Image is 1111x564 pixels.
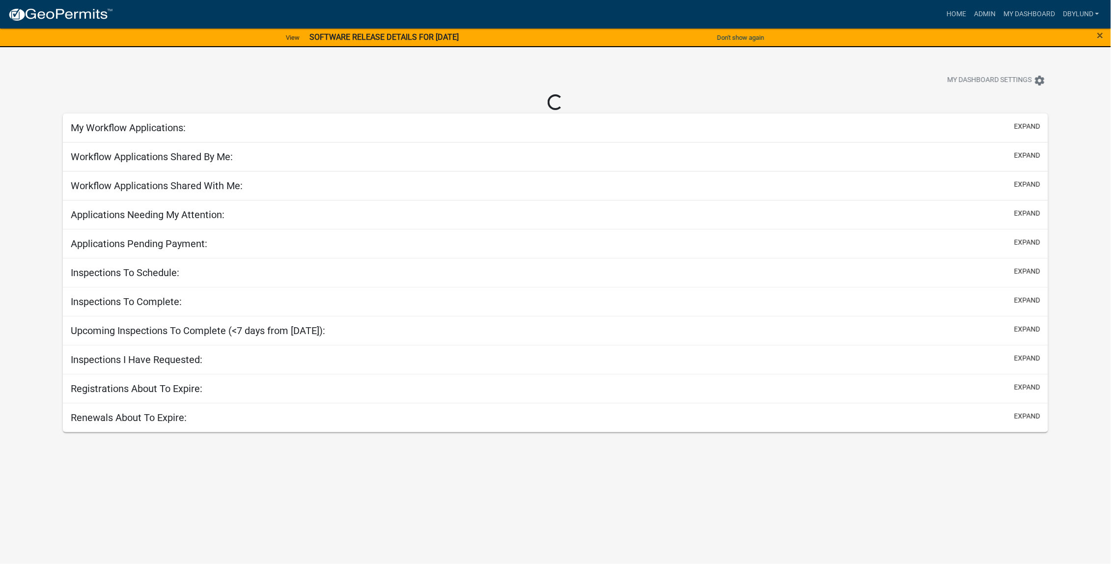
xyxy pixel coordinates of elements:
a: Home [943,5,970,24]
button: expand [1014,237,1040,248]
button: expand [1014,208,1040,219]
button: expand [1014,382,1040,393]
button: Don't show again [713,29,768,46]
a: Admin [970,5,1000,24]
button: expand [1014,324,1040,335]
strong: SOFTWARE RELEASE DETAILS FOR [DATE] [309,32,459,42]
h5: Workflow Applications Shared With Me: [71,180,243,192]
a: dbylund [1059,5,1103,24]
button: expand [1014,411,1040,422]
h5: Registrations About To Expire: [71,383,202,395]
a: My Dashboard [1000,5,1059,24]
h5: Inspections To Complete: [71,296,182,308]
button: expand [1014,353,1040,364]
button: expand [1014,150,1040,161]
button: Close [1097,29,1104,41]
button: expand [1014,121,1040,132]
h5: My Workflow Applications: [71,122,186,134]
h5: Applications Pending Payment: [71,238,207,250]
button: expand [1014,295,1040,306]
h5: Inspections To Schedule: [71,267,179,279]
span: × [1097,28,1104,42]
h5: Applications Needing My Attention: [71,209,224,221]
i: settings [1034,75,1046,86]
h5: Upcoming Inspections To Complete (<7 days from [DATE]): [71,325,325,337]
span: My Dashboard Settings [947,75,1032,86]
button: expand [1014,266,1040,277]
h5: Workflow Applications Shared By Me: [71,151,233,163]
button: My Dashboard Settingssettings [940,71,1054,90]
button: expand [1014,179,1040,190]
h5: Renewals About To Expire: [71,412,187,423]
a: View [282,29,304,46]
h5: Inspections I Have Requested: [71,354,202,366]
